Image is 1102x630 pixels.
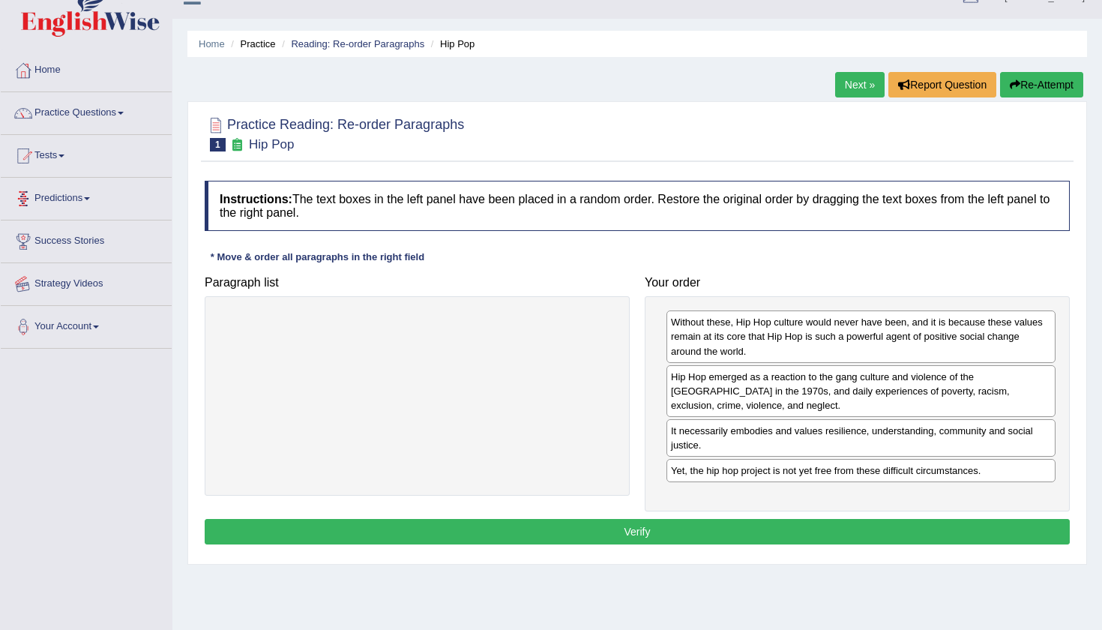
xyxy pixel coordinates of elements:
button: Re-Attempt [1000,72,1083,97]
a: Your Account [1,306,172,343]
a: Home [1,49,172,87]
a: Home [199,38,225,49]
li: Practice [227,37,275,51]
b: Instructions: [220,193,292,205]
a: Tests [1,135,172,172]
button: Verify [205,519,1070,544]
a: Next » [835,72,885,97]
a: Success Stories [1,220,172,258]
a: Practice Questions [1,92,172,130]
span: 1 [210,138,226,151]
h4: Paragraph list [205,276,630,289]
small: Exam occurring question [229,138,245,152]
div: * Move & order all paragraphs in the right field [205,250,430,264]
div: Yet, the hip hop project is not yet free from these difficult circumstances. [666,459,1056,482]
div: It necessarily embodies and values resilience, understanding, community and social justice. [666,419,1056,457]
a: Reading: Re-order Paragraphs [291,38,424,49]
li: Hip Pop [427,37,475,51]
a: Strategy Videos [1,263,172,301]
a: Predictions [1,178,172,215]
h2: Practice Reading: Re-order Paragraphs [205,114,464,151]
h4: The text boxes in the left panel have been placed in a random order. Restore the original order b... [205,181,1070,231]
div: Without these, Hip Hop culture would never have been, and it is because these values remain at it... [666,310,1056,362]
small: Hip Pop [249,137,294,151]
h4: Your order [645,276,1070,289]
div: Hip Hop emerged as a reaction to the gang culture and violence of the [GEOGRAPHIC_DATA] in the 19... [666,365,1056,417]
button: Report Question [888,72,996,97]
